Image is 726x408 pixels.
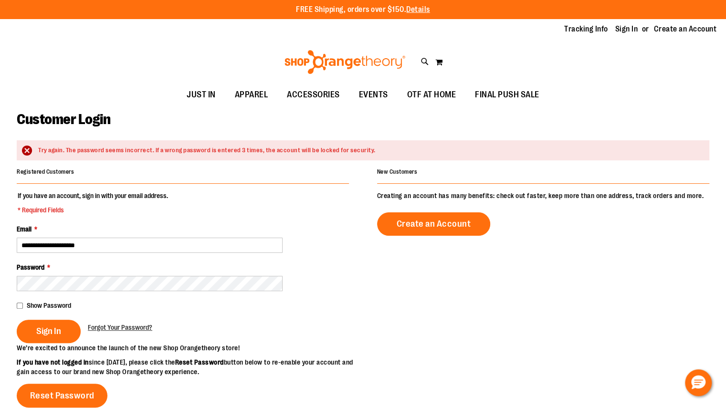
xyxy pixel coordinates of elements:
a: Tracking Info [564,24,608,34]
span: Show Password [27,302,71,309]
a: OTF AT HOME [398,84,466,106]
span: FINAL PUSH SALE [475,84,539,105]
div: Try again. The password seems incorrect. If a wrong password is entered 3 times, the account will... [38,146,700,155]
a: EVENTS [349,84,398,106]
strong: New Customers [377,168,418,175]
span: Customer Login [17,111,110,127]
span: ACCESSORIES [287,84,340,105]
a: Reset Password [17,384,107,408]
legend: If you have an account, sign in with your email address. [17,191,169,215]
p: We’re excited to announce the launch of the new Shop Orangetheory store! [17,343,363,353]
a: Sign In [615,24,638,34]
button: Hello, have a question? Let’s chat. [685,369,712,396]
p: since [DATE], please click the button below to re-enable your account and gain access to our bran... [17,357,363,377]
span: JUST IN [187,84,216,105]
p: FREE Shipping, orders over $150. [296,4,430,15]
button: Sign In [17,320,81,343]
a: ACCESSORIES [277,84,349,106]
span: Password [17,263,44,271]
span: Reset Password [30,390,95,401]
a: Create an Account [654,24,717,34]
a: Forgot Your Password? [88,323,152,332]
span: Email [17,225,32,233]
span: * Required Fields [18,205,168,215]
span: Sign In [36,326,61,336]
a: JUST IN [177,84,225,106]
img: Shop Orangetheory [283,50,407,74]
span: Forgot Your Password? [88,324,152,331]
span: EVENTS [359,84,388,105]
span: OTF AT HOME [407,84,456,105]
strong: If you have not logged in [17,358,89,366]
span: Create an Account [397,219,471,229]
a: Create an Account [377,212,491,236]
span: APPAREL [235,84,268,105]
a: APPAREL [225,84,278,106]
a: Details [406,5,430,14]
a: FINAL PUSH SALE [465,84,549,106]
p: Creating an account has many benefits: check out faster, keep more than one address, track orders... [377,191,709,200]
strong: Registered Customers [17,168,74,175]
strong: Reset Password [175,358,224,366]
